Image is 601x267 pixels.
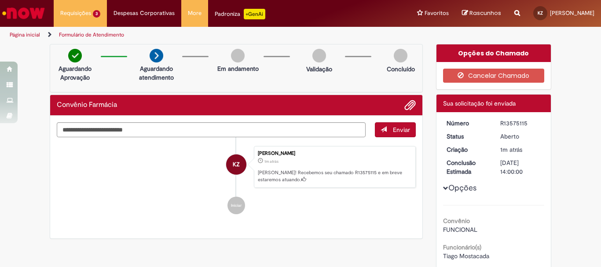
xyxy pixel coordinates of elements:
a: Formulário de Atendimento [59,31,124,38]
img: img-circle-grey.png [312,49,326,62]
time: 29/09/2025 08:57:07 [500,146,522,154]
div: [PERSON_NAME] [258,151,411,156]
div: [DATE] 14:00:00 [500,158,541,176]
img: arrow-next.png [150,49,163,62]
dt: Conclusão Estimada [440,158,494,176]
span: 3 [93,10,100,18]
b: Convênio [443,217,470,225]
p: Concluído [387,65,415,73]
img: check-circle-green.png [68,49,82,62]
b: Funcionário(s) [443,243,481,251]
span: [PERSON_NAME] [550,9,594,17]
ul: Trilhas de página [7,27,394,43]
a: Rascunhos [462,9,501,18]
span: 1m atrás [500,146,522,154]
a: Página inicial [10,31,40,38]
div: R13575115 [500,119,541,128]
time: 29/09/2025 08:57:07 [264,159,279,164]
span: Enviar [393,126,410,134]
textarea: Digite sua mensagem aqui... [57,122,366,137]
p: [PERSON_NAME]! Recebemos seu chamado R13575115 e em breve estaremos atuando. [258,169,411,183]
div: 29/09/2025 08:57:07 [500,145,541,154]
div: Opções do Chamado [436,44,551,62]
dt: Criação [440,145,494,154]
div: Padroniza [215,9,265,19]
p: Em andamento [217,64,259,73]
button: Adicionar anexos [404,99,416,111]
p: Validação [306,65,332,73]
span: Despesas Corporativas [114,9,175,18]
span: KZ [233,154,240,175]
span: Sua solicitação foi enviada [443,99,516,107]
img: img-circle-grey.png [231,49,245,62]
div: Aberto [500,132,541,141]
p: +GenAi [244,9,265,19]
span: Favoritos [425,9,449,18]
span: FUNCIONAL [443,226,477,234]
ul: Histórico de tíquete [57,137,416,223]
span: 1m atrás [264,159,279,164]
img: ServiceNow [1,4,46,22]
p: Aguardando atendimento [135,64,178,82]
button: Cancelar Chamado [443,69,545,83]
div: Kamilly ZeferinoLima [226,154,246,175]
button: Enviar [375,122,416,137]
span: More [188,9,202,18]
dt: Status [440,132,494,141]
span: Rascunhos [469,9,501,17]
span: Tiago Mostacada [443,252,489,260]
img: img-circle-grey.png [394,49,407,62]
p: Aguardando Aprovação [54,64,96,82]
span: KZ [538,10,543,16]
li: Kamilly ZeferinoLima [57,146,416,188]
dt: Número [440,119,494,128]
h2: Convênio Farmácia Histórico de tíquete [57,101,117,109]
span: Requisições [60,9,91,18]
